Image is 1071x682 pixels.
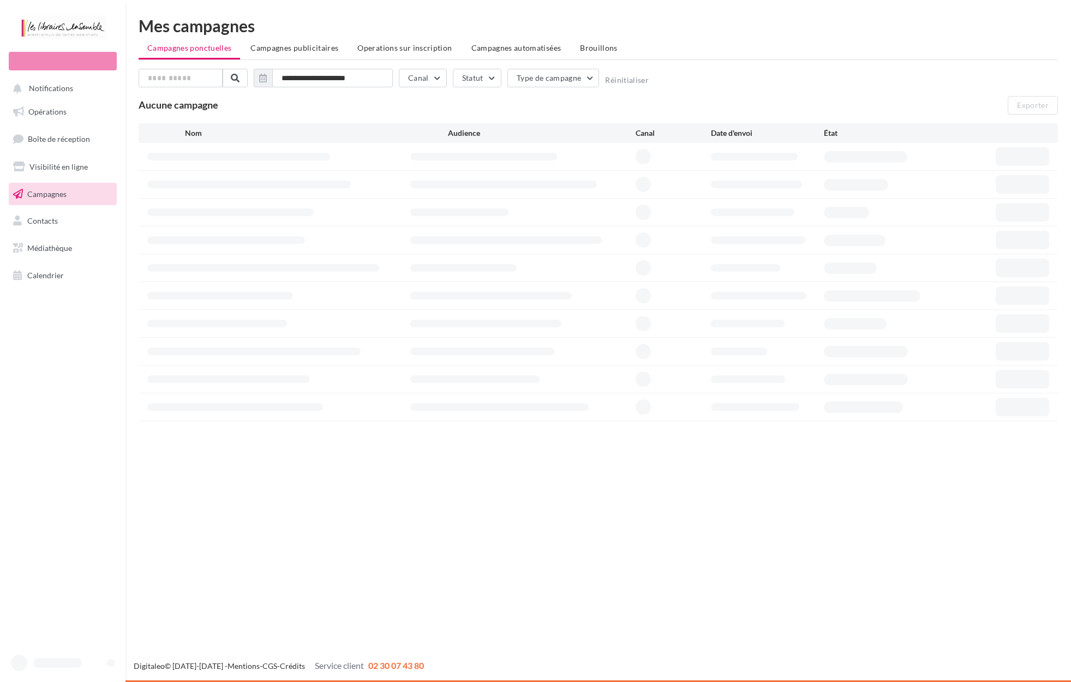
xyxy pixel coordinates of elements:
[7,100,119,123] a: Opérations
[27,271,64,280] span: Calendrier
[9,52,117,70] div: Nouvelle campagne
[448,128,636,139] div: Audience
[139,99,218,111] span: Aucune campagne
[27,189,67,198] span: Campagnes
[315,660,364,671] span: Service client
[711,128,824,139] div: Date d'envoi
[453,69,501,87] button: Statut
[507,69,600,87] button: Type de campagne
[636,128,711,139] div: Canal
[7,155,119,178] a: Visibilité en ligne
[185,128,448,139] div: Nom
[29,162,88,171] span: Visibilité en ligne
[580,43,618,52] span: Brouillons
[7,237,119,260] a: Médiathèque
[824,128,937,139] div: État
[134,661,424,671] span: © [DATE]-[DATE] - - -
[357,43,452,52] span: Operations sur inscription
[7,264,119,287] a: Calendrier
[368,660,424,671] span: 02 30 07 43 80
[262,661,277,671] a: CGS
[1008,96,1058,115] button: Exporter
[280,661,305,671] a: Crédits
[139,17,1058,34] div: Mes campagnes
[27,243,72,253] span: Médiathèque
[7,127,119,151] a: Boîte de réception
[29,84,73,93] span: Notifications
[250,43,338,52] span: Campagnes publicitaires
[605,76,649,85] button: Réinitialiser
[28,107,67,116] span: Opérations
[399,69,447,87] button: Canal
[7,183,119,206] a: Campagnes
[228,661,260,671] a: Mentions
[134,661,165,671] a: Digitaleo
[471,43,561,52] span: Campagnes automatisées
[28,134,90,143] span: Boîte de réception
[27,216,58,225] span: Contacts
[7,210,119,232] a: Contacts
